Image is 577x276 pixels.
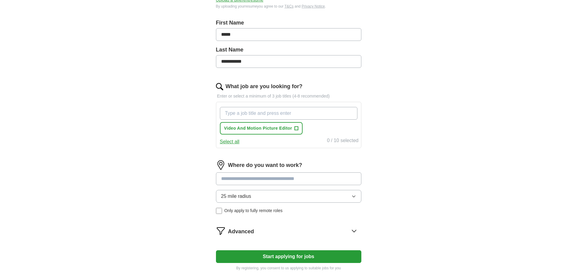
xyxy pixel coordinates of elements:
label: First Name [216,19,361,27]
span: Only apply to fully remote roles [224,208,283,214]
img: search.png [216,83,223,90]
input: Only apply to fully remote roles [216,208,222,214]
label: Where do you want to work? [228,161,302,169]
img: location.png [216,160,226,170]
a: T&Cs [284,4,293,8]
label: Last Name [216,46,361,54]
button: Select all [220,138,240,145]
div: By uploading your resume you agree to our and . [216,4,361,9]
p: By registering, you consent to us applying to suitable jobs for you [216,265,361,271]
button: 25 mile radius [216,190,361,203]
span: Advanced [228,228,254,236]
button: Start applying for jobs [216,250,361,263]
span: 25 mile radius [221,193,251,200]
input: Type a job title and press enter [220,107,357,120]
p: Enter or select a minimum of 3 job titles (4-8 recommended) [216,93,361,99]
span: Video And Motion Picture Editor [224,125,292,131]
button: Video And Motion Picture Editor [220,122,303,135]
img: filter [216,226,226,236]
a: Privacy Notice [302,4,325,8]
div: 0 / 10 selected [327,137,358,145]
label: What job are you looking for? [226,82,303,91]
